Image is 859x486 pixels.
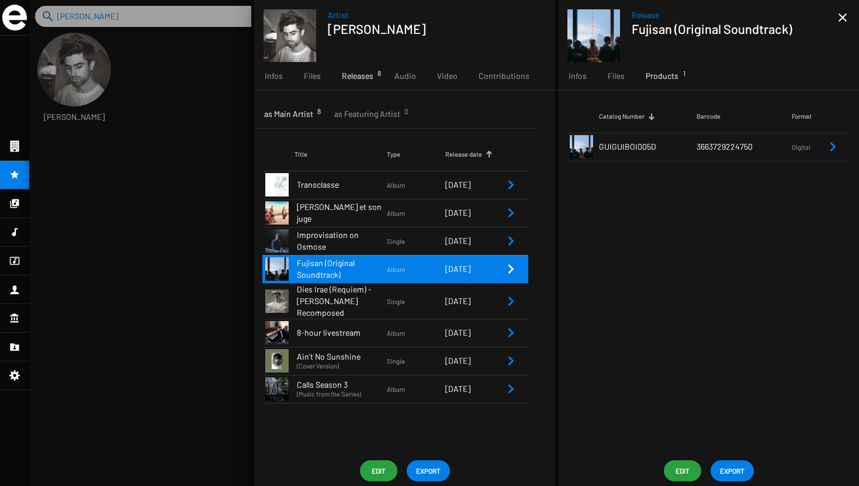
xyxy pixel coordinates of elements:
[504,294,518,308] mat-icon: Remove Reference
[265,349,289,373] img: cover20201214-32267-1neyfs1.jpeg
[265,70,283,82] span: Infos
[387,298,405,305] span: Single
[264,9,316,62] img: 85d6b45c140f5b22ec88f4054ace68b5faece188.jpeg
[569,70,587,82] span: Infos
[265,173,289,197] img: COVER_GuillaumeFerran.jpg
[504,234,518,248] mat-icon: Remove Reference
[445,149,504,160] div: Release date
[416,460,441,481] span: EXPORT
[295,149,387,160] div: Title
[387,357,405,365] span: Single
[407,460,450,481] button: EXPORT
[504,262,518,276] mat-icon: Remove Reference
[334,108,400,120] span: as Featuring Artist
[360,460,397,481] button: Edit
[632,21,829,36] h1: Fujisan (Original Soundtrack)
[445,236,470,246] span: [DATE]
[328,9,534,21] span: Artist
[720,460,744,481] span: EXPORT
[445,296,470,306] span: [DATE]
[836,11,850,25] mat-icon: close
[265,289,289,313] img: b0cb1e63512b9a418dca349a5ac7062d.jpeg
[297,229,387,253] span: Improvisation on Osmose
[342,70,373,82] span: Releases
[792,111,812,122] div: Format
[445,328,470,337] span: [DATE]
[297,351,387,363] span: Ain't No Sunshine
[697,111,721,122] div: Barcode
[445,149,482,160] div: Release date
[387,209,405,217] span: Album
[445,180,470,189] span: [DATE]
[265,321,289,344] img: cover20210406-15049-9cn2l8.jpeg
[387,329,405,337] span: Album
[445,384,470,394] span: [DATE]
[304,70,321,82] span: Files
[387,149,445,160] div: Type
[570,135,593,158] img: fujisan_1x1.png
[632,9,838,21] span: Release
[394,70,416,82] span: Audio
[826,140,840,154] mat-icon: Remove Reference
[297,284,387,319] span: Dies Irae (Requiem) - [PERSON_NAME] Recomposed
[504,382,518,396] mat-icon: Remove Reference
[697,111,792,122] div: Barcode
[445,208,470,218] span: [DATE]
[599,111,697,122] div: Catalog Number
[297,201,387,225] span: [PERSON_NAME] et son juge
[504,354,518,368] mat-icon: Remove Reference
[608,70,625,82] span: Files
[387,237,405,245] span: Single
[792,111,826,122] div: Format
[328,21,525,36] h1: [PERSON_NAME]
[697,142,753,151] span: 3663729224750
[297,379,387,391] span: Calls Season 3
[664,460,701,481] button: Edit
[369,460,388,481] span: Edit
[297,360,387,371] small: (Cover Version)
[297,179,387,191] span: Transclasse
[599,111,645,122] div: Catalog Number
[387,149,400,160] div: Type
[504,206,518,220] mat-icon: Remove Reference
[295,149,307,160] div: Title
[445,264,470,274] span: [DATE]
[297,327,387,339] span: 8-hour livestream
[646,70,678,82] span: Products
[387,266,405,273] span: Album
[265,377,289,401] img: cover20201214-8450-1o4io26.jpeg
[504,326,518,340] mat-icon: Remove Reference
[387,385,405,393] span: Album
[445,356,470,366] span: [DATE]
[265,257,289,281] img: fujisan_1x1.png
[2,5,27,30] img: grand-sigle.svg
[437,70,458,82] span: Video
[297,388,387,399] small: (Music from the Series)
[264,108,313,120] span: as Main Artist
[479,70,529,82] span: Contributions
[265,229,289,253] img: EE_Cover-Ferran_Transfuges_3000px.jpg
[673,460,692,481] span: Edit
[599,142,656,151] span: GUIGUIBOI005D
[504,178,518,192] mat-icon: Remove Reference
[297,257,387,281] span: Fujisan (Original Soundtrack)
[265,201,289,225] img: Marie-line-et-son-juge---Artwork.jpg
[567,9,620,62] img: fujisan_1x1.png
[387,181,405,189] span: Album
[711,460,754,481] button: EXPORT
[792,143,810,151] span: Digital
